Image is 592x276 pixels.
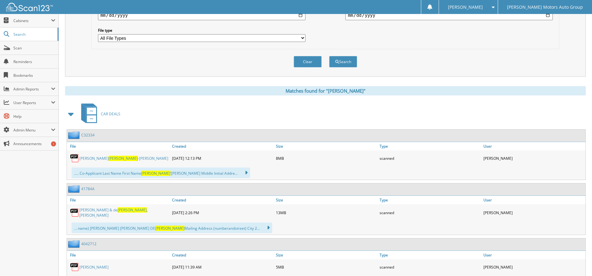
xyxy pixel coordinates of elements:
a: 41784A [81,186,95,191]
a: Size [274,251,378,259]
span: Announcements [13,141,55,146]
div: 8MB [274,152,378,164]
a: File [67,251,170,259]
div: [DATE] 11:39 AM [170,261,274,273]
a: Created [170,196,274,204]
a: CAR DEALS [77,102,120,126]
a: User [482,251,585,259]
div: 5MB [274,261,378,273]
span: Cabinets [13,18,51,23]
input: start [98,10,305,20]
img: PDF.png [70,154,79,163]
a: Created [170,142,274,150]
a: Type [378,142,482,150]
span: [PERSON_NAME] [141,171,170,176]
span: [PERSON_NAME] [118,207,147,213]
div: Matches found for "[PERSON_NAME]" [65,86,586,95]
label: File type [98,28,305,33]
a: User [482,196,585,204]
img: scan123-logo-white.svg [6,3,53,11]
div: ... name) [PERSON_NAME] [PERSON_NAME] DE Mailing Address (numberandstreet) City 2... [72,223,272,233]
span: [PERSON_NAME] [155,226,184,231]
span: Scan [13,45,55,51]
div: scanned [378,152,482,164]
div: scanned [378,206,482,219]
div: 13MB [274,206,378,219]
div: [PERSON_NAME] [482,152,585,164]
span: [PERSON_NAME] Motors Auto Group [507,5,583,9]
span: User Reports [13,100,51,105]
a: Size [274,142,378,150]
div: [PERSON_NAME] [482,206,585,219]
a: Created [170,251,274,259]
span: Help [13,114,55,119]
span: Reminders [13,59,55,64]
a: Type [378,196,482,204]
a: [PERSON_NAME] [79,264,109,270]
div: scanned [378,261,482,273]
span: [PERSON_NAME] [448,5,483,9]
img: PDF.png [70,208,79,217]
div: [DATE] 12:13 PM [170,152,274,164]
a: Type [378,251,482,259]
span: Bookmarks [13,73,55,78]
div: [PERSON_NAME] [482,261,585,273]
div: [DATE] 2:26 PM [170,206,274,219]
span: Search [13,32,54,37]
button: Clear [294,56,322,67]
div: 1 [51,141,56,146]
span: CAR DEALS [101,111,120,117]
span: [PERSON_NAME] [109,156,138,161]
a: C32334 [81,132,95,138]
a: User [482,142,585,150]
img: folder2.png [68,131,81,139]
img: folder2.png [68,240,81,248]
input: end [345,10,553,20]
button: Search [329,56,357,67]
span: Admin Reports [13,86,51,92]
div: ..... Co-Applicant Last Name First Name ’[PERSON_NAME] Middle Initial Addre... [72,168,250,178]
span: Admin Menu [13,127,51,133]
a: 4042712 [81,241,96,246]
a: Size [274,196,378,204]
a: File [67,142,170,150]
a: File [67,196,170,204]
a: [PERSON_NAME][PERSON_NAME]-[PERSON_NAME] [79,156,168,161]
img: folder2.png [68,185,81,193]
iframe: Chat Widget [561,246,592,276]
a: [PERSON_NAME] & de[PERSON_NAME], [PERSON_NAME] [79,207,169,218]
img: PDF.png [70,262,79,272]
